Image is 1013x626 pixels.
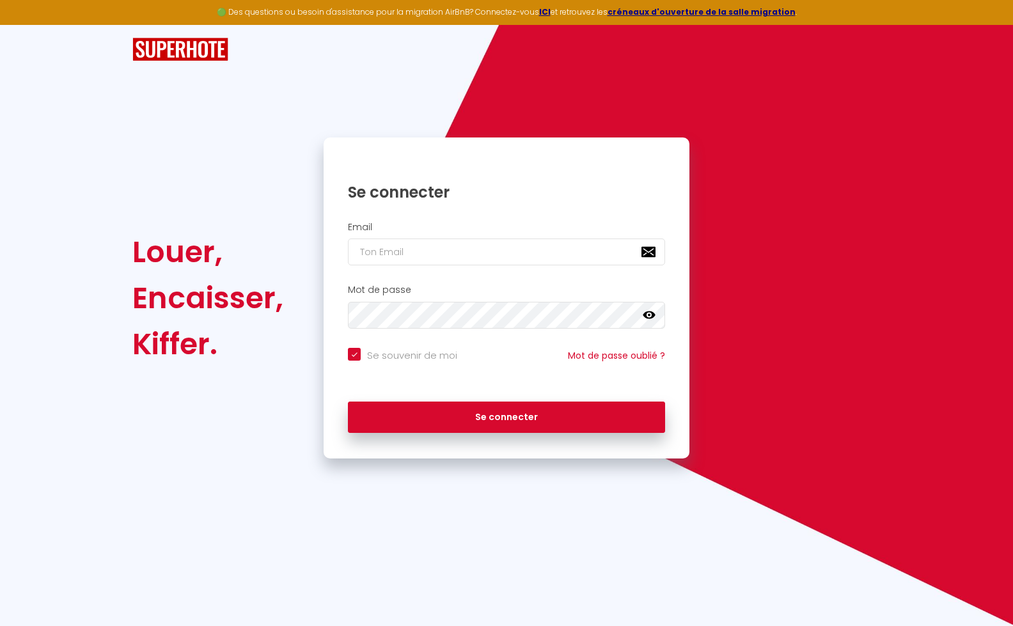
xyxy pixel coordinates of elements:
a: créneaux d'ouverture de la salle migration [608,6,796,17]
h2: Email [348,222,665,233]
h1: Se connecter [348,182,665,202]
h2: Mot de passe [348,285,665,295]
button: Ouvrir le widget de chat LiveChat [10,5,49,43]
div: Louer, [132,229,283,275]
div: Encaisser, [132,275,283,321]
img: SuperHote logo [132,38,228,61]
a: ICI [539,6,551,17]
input: Ton Email [348,239,665,265]
a: Mot de passe oublié ? [568,349,665,362]
button: Se connecter [348,402,665,434]
div: Kiffer. [132,321,283,367]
